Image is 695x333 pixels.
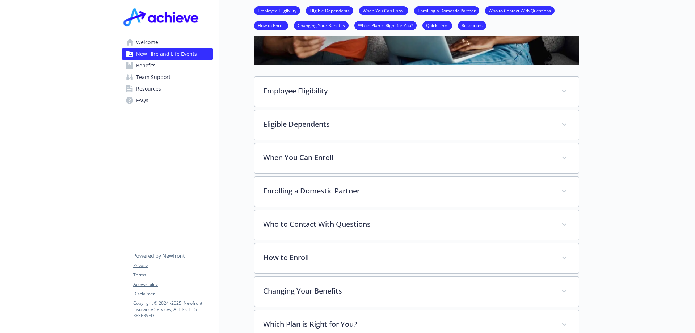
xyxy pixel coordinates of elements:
[414,7,479,14] a: Enrolling a Domestic Partner
[294,22,349,29] a: Changing Your Benefits
[263,152,553,163] p: When You Can Enroll
[133,281,213,288] a: Accessibility
[485,7,555,14] a: Who to Contact With Questions
[263,119,553,130] p: Eligible Dependents
[254,177,579,207] div: Enrolling a Domestic Partner
[263,86,553,96] p: Employee Eligibility
[263,319,553,330] p: Which Plan is Right for You?
[263,186,553,196] p: Enrolling a Domestic Partner
[254,143,579,173] div: When You Can Enroll
[254,110,579,140] div: Eligible Dependents
[354,22,417,29] a: Which Plan is Right for You?
[254,7,300,14] a: Employee Eligibility
[263,252,553,263] p: How to Enroll
[254,210,579,240] div: Who to Contact With Questions
[122,83,213,95] a: Resources
[136,48,197,60] span: New Hire and Life Events
[122,60,213,71] a: Benefits
[122,95,213,106] a: FAQs
[136,83,161,95] span: Resources
[133,272,213,278] a: Terms
[133,262,213,269] a: Privacy
[263,219,553,230] p: Who to Contact With Questions
[122,71,213,83] a: Team Support
[136,60,156,71] span: Benefits
[136,71,170,83] span: Team Support
[306,7,353,14] a: Eligible Dependents
[458,22,486,29] a: Resources
[122,37,213,48] a: Welcome
[133,300,213,319] p: Copyright © 2024 - 2025 , Newfront Insurance Services, ALL RIGHTS RESERVED
[136,37,158,48] span: Welcome
[133,291,213,297] a: Disclaimer
[136,95,148,106] span: FAQs
[254,243,579,273] div: How to Enroll
[263,286,553,296] p: Changing Your Benefits
[254,277,579,307] div: Changing Your Benefits
[254,22,288,29] a: How to Enroll
[359,7,408,14] a: When You Can Enroll
[122,48,213,60] a: New Hire and Life Events
[422,22,452,29] a: Quick Links
[254,77,579,107] div: Employee Eligibility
